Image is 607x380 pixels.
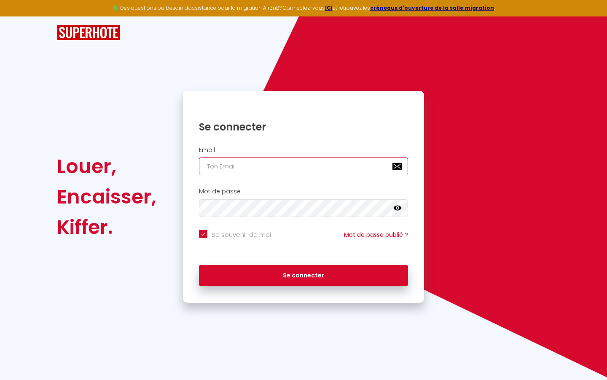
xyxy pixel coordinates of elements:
[7,3,32,29] button: Ouvrir le widget de chat LiveChat
[57,182,156,212] div: Encaisser,
[325,4,333,11] a: ICI
[199,265,408,286] button: Se connecter
[57,25,120,41] img: SuperHote logo
[199,188,408,195] h2: Mot de passe
[199,120,408,133] h1: Se connecter
[344,231,408,239] a: Mot de passe oublié ?
[57,151,156,182] div: Louer,
[370,4,494,11] a: créneaux d'ouverture de la salle migration
[199,157,408,175] input: Ton Email
[57,212,156,242] div: Kiffer.
[199,147,408,154] h2: Email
